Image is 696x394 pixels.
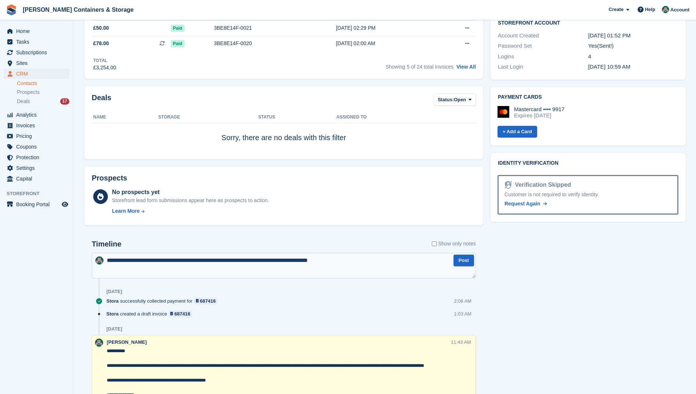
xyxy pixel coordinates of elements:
[498,63,588,71] div: Last Login
[386,64,453,70] span: Showing 5 of 24 total invoices
[61,200,69,209] a: Preview store
[222,134,346,142] span: Sorry, there are no deals with this filter
[112,197,269,204] div: Storefront lead form submissions appear here as prospects to action.
[214,24,312,32] div: 3BE8E14F-0021
[112,207,269,215] a: Learn More
[258,112,336,123] th: Status
[4,47,69,58] a: menu
[454,298,471,304] div: 2:06 AM
[17,80,69,87] a: Contacts
[504,181,512,189] img: Identity Verification Ready
[498,106,509,118] img: Mastercard Logo
[432,240,437,248] input: Show only notes
[16,120,60,131] span: Invoices
[16,69,60,79] span: CRM
[588,32,678,40] div: [DATE] 01:52 PM
[454,310,471,317] div: 1:03 AM
[92,94,111,107] h2: Deals
[92,240,121,248] h2: Timeline
[514,112,565,119] div: Expires [DATE]
[597,43,614,49] span: (Sent!)
[670,6,689,14] span: Account
[7,190,73,197] span: Storefront
[336,112,476,123] th: Assigned to
[432,240,476,248] label: Show only notes
[498,160,678,166] h2: Identity verification
[174,310,190,317] div: 687416
[106,289,122,295] div: [DATE]
[17,98,30,105] span: Deals
[498,52,588,61] div: Logins
[4,163,69,173] a: menu
[106,298,119,304] span: Stora
[194,298,218,304] a: 687416
[158,112,258,123] th: Storage
[200,298,216,304] div: 687416
[16,163,60,173] span: Settings
[662,6,669,13] img: Julia Marcham
[92,112,158,123] th: Name
[336,24,437,32] div: [DATE] 02:29 PM
[16,174,60,184] span: Capital
[112,207,139,215] div: Learn More
[454,96,466,103] span: Open
[4,199,69,209] a: menu
[107,339,147,345] span: [PERSON_NAME]
[512,180,571,189] div: Verification Skipped
[112,188,269,197] div: No prospects yet
[106,310,119,317] span: Stora
[17,98,69,105] a: Deals 17
[16,47,60,58] span: Subscriptions
[4,120,69,131] a: menu
[438,96,454,103] span: Status:
[106,326,122,332] div: [DATE]
[504,200,547,208] a: Request Again
[4,110,69,120] a: menu
[106,298,221,304] div: successfully collected payment for
[16,142,60,152] span: Coupons
[93,57,116,64] div: Total
[336,40,437,47] div: [DATE] 02:00 AM
[93,64,116,72] div: £3,254.00
[6,4,17,15] img: stora-icon-8386f47178a22dfd0bd8f6a31ec36ba5ce8667c1dd55bd0f319d3a0aa187defe.svg
[4,142,69,152] a: menu
[588,52,678,61] div: 4
[434,94,476,106] button: Status: Open
[4,26,69,36] a: menu
[93,40,109,47] span: £78.00
[498,32,588,40] div: Account Created
[451,339,471,346] div: 11:43 AM
[4,69,69,79] a: menu
[498,126,537,138] a: + Add a Card
[16,58,60,68] span: Sites
[16,37,60,47] span: Tasks
[514,106,565,113] div: Mastercard •••• 9917
[16,110,60,120] span: Analytics
[498,94,678,100] h2: Payment cards
[16,199,60,209] span: Booking Portal
[498,42,588,50] div: Password Set
[498,19,678,26] h2: Storefront Account
[4,152,69,163] a: menu
[106,310,196,317] div: created a draft invoice
[4,37,69,47] a: menu
[4,131,69,141] a: menu
[95,339,103,347] img: Julia Marcham
[588,63,630,70] time: 2025-04-25 09:59:57 UTC
[504,201,540,207] span: Request Again
[16,152,60,163] span: Protection
[93,24,109,32] span: £50.00
[168,310,192,317] a: 687416
[171,25,184,32] span: Paid
[214,40,312,47] div: 3BE8E14F-0020
[588,42,678,50] div: Yes
[171,40,184,47] span: Paid
[17,88,69,96] a: Prospects
[16,26,60,36] span: Home
[609,6,623,13] span: Create
[645,6,655,13] span: Help
[453,255,474,267] button: Post
[60,98,69,105] div: 17
[4,174,69,184] a: menu
[456,64,476,70] a: View All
